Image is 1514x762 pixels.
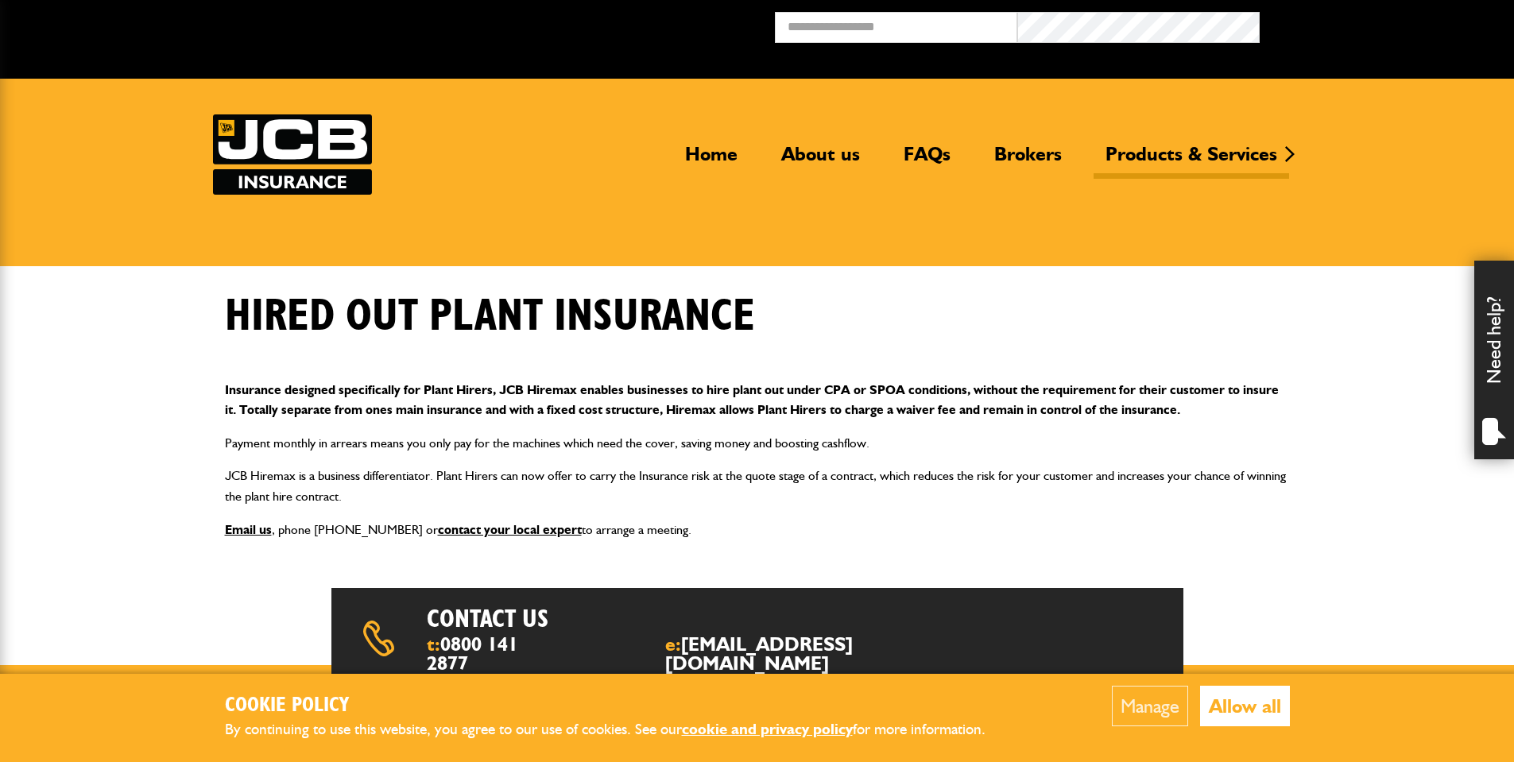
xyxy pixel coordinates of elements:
[673,142,749,179] a: Home
[892,142,962,179] a: FAQs
[1260,12,1502,37] button: Broker Login
[225,520,1290,540] p: , phone [PHONE_NUMBER] or to arrange a meeting.
[665,635,932,673] span: e:
[438,522,582,537] a: contact your local expert
[213,114,372,195] img: JCB Insurance Services logo
[225,466,1290,506] p: JCB Hiremax is a business differentiator. Plant Hirers can now offer to carry the Insurance risk ...
[225,433,1290,454] p: Payment monthly in arrears means you only pay for the machines which need the cover, saving money...
[213,114,372,195] a: JCB Insurance Services
[1200,686,1290,726] button: Allow all
[225,290,755,343] h1: Hired out plant insurance
[427,632,518,675] a: 0800 141 2877
[982,142,1074,179] a: Brokers
[1112,686,1188,726] button: Manage
[665,632,853,675] a: [EMAIL_ADDRESS][DOMAIN_NAME]
[225,694,1012,718] h2: Cookie Policy
[225,718,1012,742] p: By continuing to use this website, you agree to our use of cookies. See our for more information.
[225,380,1290,420] p: Insurance designed specifically for Plant Hirers, JCB Hiremax enables businesses to hire plant ou...
[1474,261,1514,459] div: Need help?
[225,522,272,537] a: Email us
[427,635,532,673] span: t:
[427,604,800,634] h2: Contact us
[1094,142,1289,179] a: Products & Services
[682,720,853,738] a: cookie and privacy policy
[769,142,872,179] a: About us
